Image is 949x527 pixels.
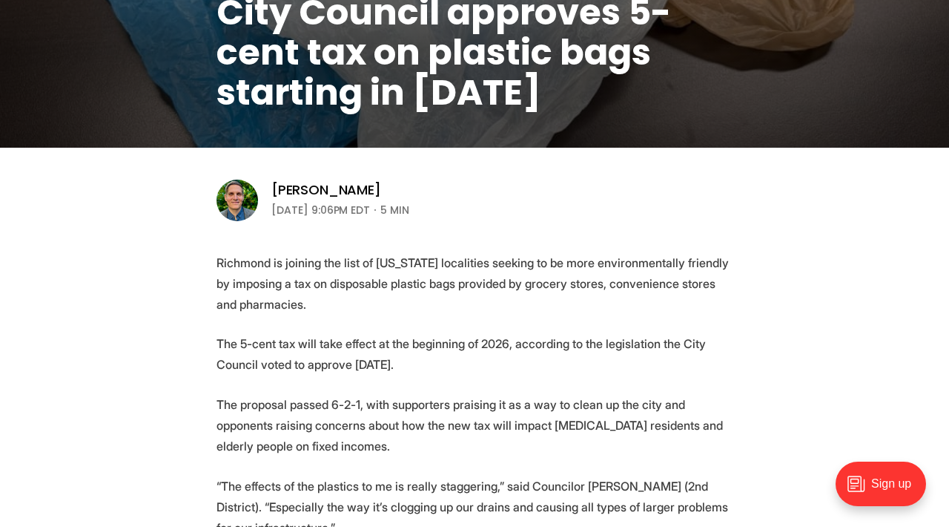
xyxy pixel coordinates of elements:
[380,201,409,219] span: 5 min
[216,394,733,456] p: The proposal passed 6-2-1, with supporters praising it as a way to clean up the city and opponent...
[216,333,733,375] p: The 5-cent tax will take effect at the beginning of 2026, according to the legislation the City C...
[216,180,258,221] img: Graham Moomaw
[271,181,381,199] a: [PERSON_NAME]
[216,252,733,315] p: Richmond is joining the list of [US_STATE] localities seeking to be more environmentally friendly...
[271,201,370,219] time: [DATE] 9:06PM EDT
[823,454,949,527] iframe: portal-trigger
